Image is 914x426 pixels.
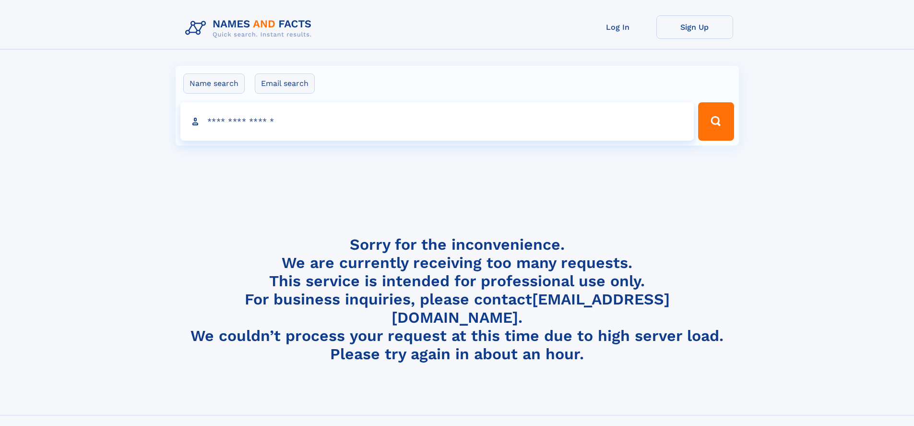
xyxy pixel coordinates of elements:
[181,235,733,364] h4: Sorry for the inconvenience. We are currently receiving too many requests. This service is intend...
[392,290,670,327] a: [EMAIL_ADDRESS][DOMAIN_NAME]
[580,15,656,39] a: Log In
[656,15,733,39] a: Sign Up
[181,15,320,41] img: Logo Names and Facts
[180,102,694,141] input: search input
[183,73,245,94] label: Name search
[698,102,734,141] button: Search Button
[255,73,315,94] label: Email search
